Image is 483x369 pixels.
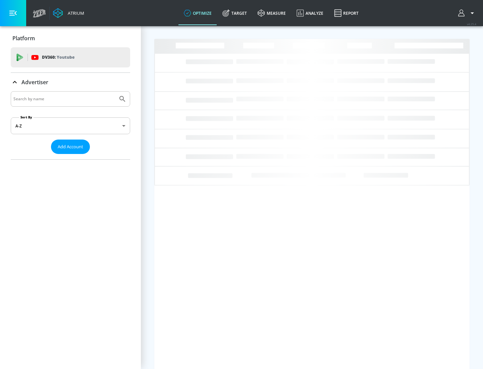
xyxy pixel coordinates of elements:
[467,22,476,26] span: v 4.25.4
[217,1,252,25] a: Target
[11,117,130,134] div: A-Z
[58,143,83,151] span: Add Account
[19,115,34,119] label: Sort By
[42,54,74,61] p: DV360:
[252,1,291,25] a: measure
[178,1,217,25] a: optimize
[11,29,130,48] div: Platform
[65,10,84,16] div: Atrium
[291,1,329,25] a: Analyze
[21,78,48,86] p: Advertiser
[11,154,130,159] nav: list of Advertiser
[57,54,74,61] p: Youtube
[11,47,130,67] div: DV360: Youtube
[51,140,90,154] button: Add Account
[53,8,84,18] a: Atrium
[11,91,130,159] div: Advertiser
[12,35,35,42] p: Platform
[11,73,130,92] div: Advertiser
[13,95,115,103] input: Search by name
[329,1,364,25] a: Report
